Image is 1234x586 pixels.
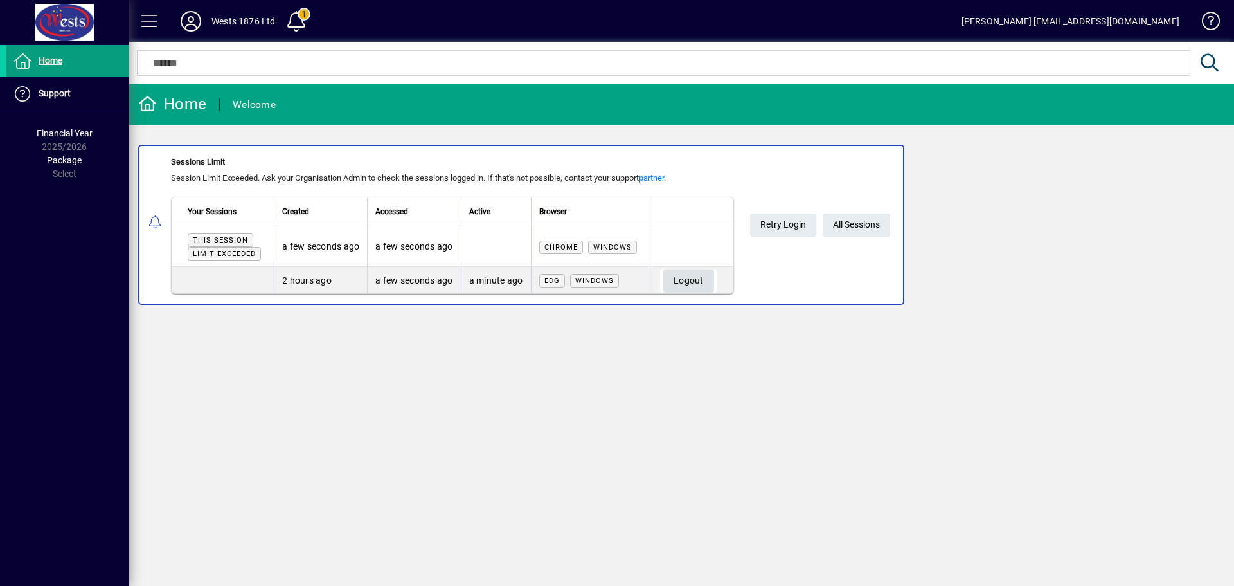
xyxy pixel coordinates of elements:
[461,267,531,293] td: a minute ago
[233,95,276,115] div: Welcome
[539,205,567,219] span: Browser
[170,10,211,33] button: Profile
[593,243,632,252] span: Windows
[823,214,890,237] a: All Sessions
[274,226,367,267] td: a few seconds ago
[274,267,367,293] td: 2 hours ago
[171,156,734,169] div: Sessions Limit
[138,94,206,114] div: Home
[193,236,248,244] span: This session
[639,173,664,183] a: partner
[544,243,578,252] span: Chrome
[193,250,256,258] span: Limit exceeded
[674,270,704,291] span: Logout
[1192,3,1218,44] a: Knowledge Base
[544,277,560,285] span: Edg
[367,226,460,267] td: a few seconds ago
[760,214,806,235] span: Retry Login
[6,78,129,110] a: Support
[833,214,880,235] span: All Sessions
[961,11,1179,32] div: [PERSON_NAME] [EMAIL_ADDRESS][DOMAIN_NAME]
[575,277,614,285] span: Windows
[171,172,734,185] div: Session Limit Exceeded. Ask your Organisation Admin to check the sessions logged in. If that's no...
[750,214,816,237] button: Retry Login
[129,145,1234,305] app-alert-notification-menu-item: Sessions Limit
[469,205,490,219] span: Active
[39,55,62,66] span: Home
[188,205,237,219] span: Your Sessions
[47,155,82,165] span: Package
[367,267,460,293] td: a few seconds ago
[39,88,71,98] span: Support
[282,205,309,219] span: Created
[375,205,408,219] span: Accessed
[37,128,93,138] span: Financial Year
[663,270,714,293] button: Logout
[211,11,275,32] div: Wests 1876 Ltd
